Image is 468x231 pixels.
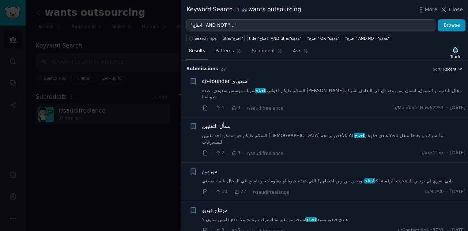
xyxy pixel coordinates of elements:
span: Search Tips [195,36,217,41]
a: title:"احتاج" AND title:"saas" [247,34,303,42]
a: Sentiment [249,45,285,60]
span: 9 [231,150,240,156]
span: 2 [215,150,224,156]
span: احتاج [354,133,365,138]
span: Recent [443,67,456,72]
span: r/saudifreelance [247,106,283,111]
a: السلام عليكم فين ممكن اجد تقنيين [DEMOGRAPHIC_DATA] بالأخص برمجة AI عندي فكرة واحتاجmvp نبدأ شركا... [202,133,466,145]
span: · [227,149,229,157]
span: · [446,189,448,195]
a: title:"احتاج" [221,34,245,42]
span: u/xxx11xx [420,150,444,156]
a: ابي اسوي لي بزنس للمنتجات الرقمية لكناحتاجموردين من وين احصلهم؟ اللي عنده خبره او معلومات او نصاي... [202,178,466,185]
span: r/saudifreelance [247,151,283,156]
div: Keyword Search wants outsourcing [186,5,301,14]
a: co-founder سعودي [202,77,247,85]
button: Browse [438,19,465,32]
a: مونتاج فيديو [202,207,228,214]
span: r/saudifreelance [253,190,289,195]
span: [DATE] [450,189,465,195]
span: Patterns [215,48,234,54]
span: More [425,6,438,14]
span: Submission s [186,66,218,72]
span: · [446,150,448,156]
span: · [243,149,245,157]
a: "احتاج" AND NOT "saas" [344,34,391,42]
div: title:"احتاج" [223,36,243,41]
span: · [243,104,245,112]
span: · [211,149,212,157]
div: "احتاج" AND NOT "saas" [345,36,389,41]
span: احتاج [306,217,317,222]
span: · [249,188,250,196]
span: Ask [293,48,301,54]
a: Ask [290,45,311,60]
span: احتاج [255,88,266,93]
a: Patterns [213,45,244,60]
span: · [446,105,448,111]
button: Search Tips [186,34,218,42]
span: احتاج [364,178,375,183]
span: Close [449,6,463,14]
span: 10 [215,189,227,195]
input: Try a keyword related to your business [186,19,435,32]
div: Sort [433,67,441,72]
span: · [211,104,212,112]
a: بسأل التقنيين [202,122,231,130]
a: عندي فيديو بسيطاحتاجامنتجة من غير ما اشترك ببرنامج ولا ادفع فلوس شلون ؟ [202,217,466,223]
a: السلام عليكم اخواني،احتاجشريك مؤسس سعودي، عنده [PERSON_NAME] مجال التقنية او التسوق، انسان أمين و... [202,88,466,101]
button: Recent [443,67,463,72]
span: Results [189,48,205,54]
span: 3 [231,105,240,111]
span: · [227,104,229,112]
a: موردين [202,168,218,175]
a: Results [186,45,208,60]
div: Track [450,54,460,59]
div: "احتاج" OR "saas" [307,36,340,41]
span: 22 [234,189,246,195]
span: [DATE] [450,150,465,156]
span: · [230,188,231,196]
span: u/MDAl0 [425,189,444,195]
span: · [211,188,212,196]
button: Track [448,45,463,60]
button: More [417,6,438,14]
span: [DATE] [450,105,465,111]
span: 1 [215,105,224,111]
span: u/Mundane-Hawk2251 [393,105,444,111]
span: 27 [221,67,226,71]
a: "احتاج" OR "saas" [306,34,341,42]
span: in [235,7,239,13]
div: title:"احتاج" AND title:"saas" [249,36,302,41]
span: Sentiment [252,48,275,54]
button: Close [440,6,463,14]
